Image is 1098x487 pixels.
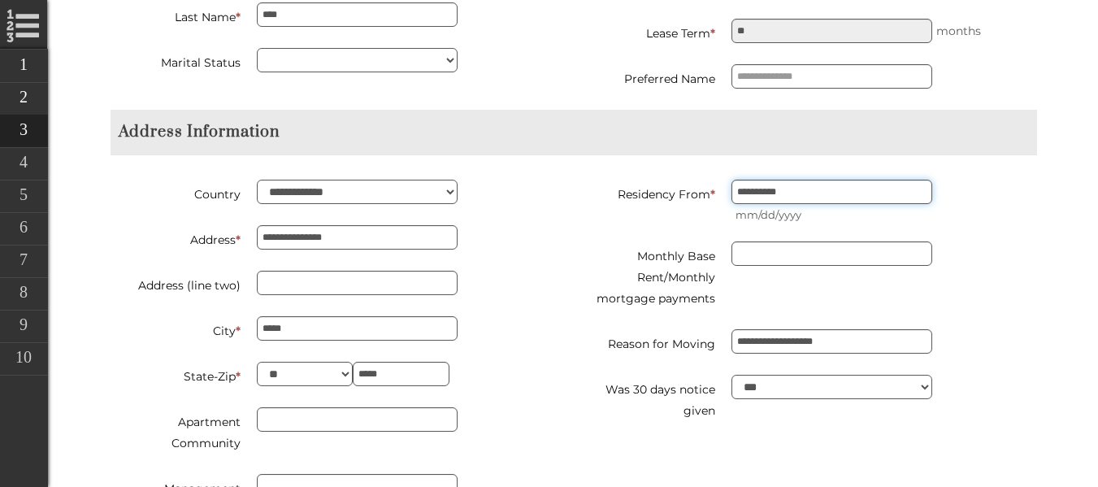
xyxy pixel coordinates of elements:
[111,362,241,387] label: State-Zip
[257,180,458,204] select: country
[257,225,458,250] input: address
[257,316,458,341] input: current city
[731,329,932,354] input: reason for moving
[731,204,1036,225] span: mm/dd/yyyy
[257,271,458,295] input: address extended field
[111,271,241,296] label: Address (line two)
[585,64,715,89] label: Preferred Name
[353,362,449,386] input: current zipcode
[731,241,932,266] input: Current monthly rent / monthly mortgage payments
[257,48,458,72] select: marital status
[111,225,241,250] label: Address
[585,180,715,205] label: Residency From
[111,48,241,73] label: Marital Status
[932,20,981,41] label: months
[731,375,932,399] select: Was 30 days notice given
[731,180,932,204] input: Residency start date, please enter date in the format of two digits month slash two digits day sl...
[111,407,241,454] label: Apartment Community
[111,2,241,28] label: Last Name
[585,241,715,309] label: Monthly Base Rent/Monthly mortgage payments
[111,180,241,205] label: Country
[111,316,241,341] label: City
[257,407,458,432] input: Apartment Community
[585,329,715,354] label: Reason for Moving
[257,2,458,27] input: last name
[585,375,715,421] label: Was 30 days notice given
[111,122,1037,142] h2: Address Information
[257,362,354,386] select: state
[585,19,715,44] label: Lease Term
